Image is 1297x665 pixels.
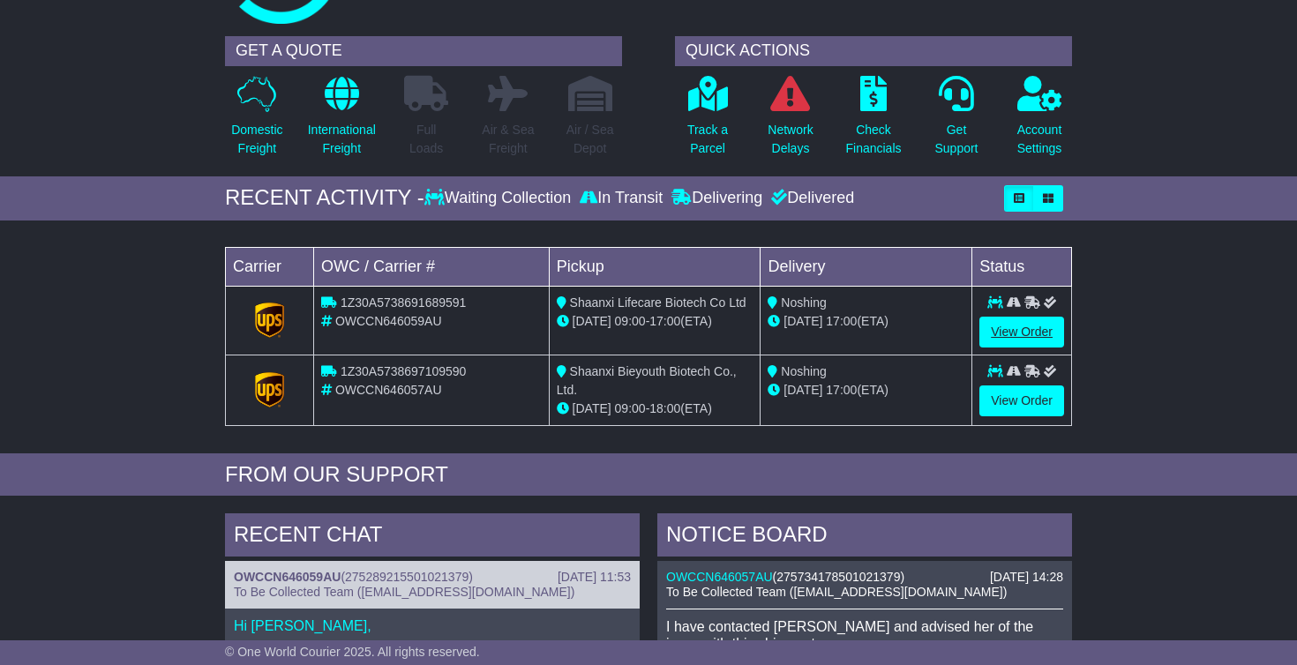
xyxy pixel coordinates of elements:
[225,36,622,66] div: GET A QUOTE
[768,381,964,400] div: (ETA)
[341,364,466,378] span: 1Z30A5738697109590
[226,247,314,286] td: Carrier
[573,314,611,328] span: [DATE]
[972,247,1072,286] td: Status
[767,75,813,168] a: NetworkDelays
[424,189,575,208] div: Waiting Collection
[557,364,737,397] span: Shaanxi Bieyouth Biotech Co., Ltd.
[826,383,857,397] span: 17:00
[1016,75,1063,168] a: AccountSettings
[649,401,680,415] span: 18:00
[845,121,901,158] p: Check Financials
[335,314,442,328] span: OWCCN646059AU
[482,121,534,158] p: Air & Sea Freight
[225,645,480,659] span: © One World Courier 2025. All rights reserved.
[687,121,728,158] p: Track a Parcel
[933,75,978,168] a: GetSupport
[934,121,978,158] p: Get Support
[341,295,466,310] span: 1Z30A5738691689591
[345,570,469,584] span: 275289215501021379
[979,385,1064,416] a: View Order
[990,570,1063,585] div: [DATE] 14:28
[231,121,282,158] p: Domestic Freight
[225,513,640,561] div: RECENT CHAT
[558,570,631,585] div: [DATE] 11:53
[225,185,424,211] div: RECENT ACTIVITY -
[255,303,285,338] img: GetCarrierServiceLogo
[234,570,341,584] a: OWCCN646059AU
[657,513,1072,561] div: NOTICE BOARD
[649,314,680,328] span: 17:00
[844,75,902,168] a: CheckFinancials
[781,364,826,378] span: Noshing
[667,189,767,208] div: Delivering
[826,314,857,328] span: 17:00
[230,75,283,168] a: DomesticFreight
[314,247,550,286] td: OWC / Carrier #
[308,121,376,158] p: International Freight
[570,295,746,310] span: Shaanxi Lifecare Biotech Co Ltd
[615,314,646,328] span: 09:00
[557,312,753,331] div: - (ETA)
[767,189,854,208] div: Delivered
[768,312,964,331] div: (ETA)
[783,383,822,397] span: [DATE]
[573,401,611,415] span: [DATE]
[666,618,1063,652] p: I have contacted [PERSON_NAME] and advised her of the issue with this shipment.
[776,570,900,584] span: 275734178501021379
[307,75,377,168] a: InternationalFreight
[783,314,822,328] span: [DATE]
[575,189,667,208] div: In Transit
[549,247,761,286] td: Pickup
[234,585,574,599] span: To Be Collected Team ([EMAIL_ADDRESS][DOMAIN_NAME])
[255,372,285,407] img: GetCarrierServiceLogo
[234,617,631,634] p: Hi [PERSON_NAME],
[557,400,753,418] div: - (ETA)
[225,462,1072,488] div: FROM OUR SUPPORT
[686,75,729,168] a: Track aParcel
[234,570,631,585] div: ( )
[335,383,442,397] span: OWCCN646057AU
[781,295,826,310] span: Noshing
[615,401,646,415] span: 09:00
[768,121,813,158] p: Network Delays
[979,317,1064,347] a: View Order
[761,247,972,286] td: Delivery
[666,585,1007,599] span: To Be Collected Team ([EMAIL_ADDRESS][DOMAIN_NAME])
[1017,121,1062,158] p: Account Settings
[566,121,614,158] p: Air / Sea Depot
[404,121,448,158] p: Full Loads
[666,570,1063,585] div: ( )
[675,36,1072,66] div: QUICK ACTIONS
[666,570,773,584] a: OWCCN646057AU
